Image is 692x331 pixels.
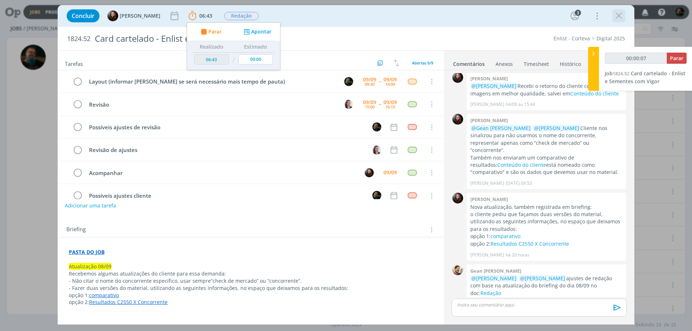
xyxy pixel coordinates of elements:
[480,290,501,296] a: Redação
[192,41,231,53] th: Realizado
[69,292,433,299] p: opção 1:
[372,146,381,155] img: C
[470,75,508,82] b: [PERSON_NAME]
[365,82,374,86] div: 09:30
[86,191,365,200] div: Possíveis ajustes cliente
[470,82,622,97] p: Recebi o retorno do cliente com as imagens em melhor qualidade, salvei em
[236,41,275,53] th: Estimado
[470,233,622,240] p: opção 1:
[344,77,353,86] img: M
[470,211,622,233] p: o cliente pediu que façamos duas versões do material, utilizando as seguintes informações, no esp...
[471,82,516,89] span: @[PERSON_NAME]
[559,57,581,68] a: Histórico
[69,285,433,292] p: - Fazer duas versões do material, utilizando as seguintes informações, no espaço que deixamos par...
[86,123,365,132] div: Possíveis ajustes de revisão
[470,196,508,202] b: [PERSON_NAME]
[92,30,390,48] div: Card cartelado - Enlist e Sementes com Vigor
[452,114,463,125] img: E
[534,125,579,131] span: @[PERSON_NAME]
[372,191,381,200] img: M
[394,60,399,66] img: arrow-down-up.svg
[69,270,433,277] p: Recebemos algumas atualizações do cliente para essa demanda:
[211,277,302,284] span: “check de mercado” ou “concorrente”.
[453,57,485,68] a: Comentários
[199,28,222,36] button: Parar
[86,77,337,86] div: Layout (informar [PERSON_NAME] se será necessário mais tempo de pauta)
[383,77,397,82] div: 09/09
[107,10,160,21] button: E[PERSON_NAME]
[470,240,622,247] p: opção 2:
[86,146,365,155] div: Revisão de ajustes
[371,144,382,155] button: C
[372,122,381,131] img: M
[187,10,214,22] button: 06:43
[506,101,535,108] span: 04/09 às 15:44
[575,10,581,16] div: 3
[470,101,504,108] p: [PERSON_NAME]
[69,249,105,255] strong: PASTA DO JOB
[596,35,625,42] a: Digital 2025
[67,9,99,22] button: Concluir
[199,12,212,19] span: 06:43
[496,61,513,68] div: Anexos
[470,252,504,258] p: [PERSON_NAME]
[470,275,622,297] p: ajustes de redação com base na atualização do briefing do dia 08/09 no doc:
[470,125,622,154] p: Cliente nos sinalizou para não usarmos o nome do concorrente, representar apenas como “check de m...
[364,167,374,178] button: E
[412,60,433,66] span: Abertas 6/9
[86,100,337,109] div: Revisão
[58,5,634,325] div: dialog
[605,70,686,85] span: Card cartelado - Enlist e Sementes com Vigor
[231,53,237,67] td: /
[491,240,569,247] a: Resultados C2550 X Concorrente
[506,252,529,258] span: há 20 horas
[491,233,520,240] a: comparativo
[89,292,119,299] a: comparativo
[242,28,272,36] button: Apontar
[107,10,118,21] img: E
[613,70,629,77] span: 1824.52
[379,79,381,84] span: --
[605,70,686,85] a: Job1824.52Card cartelado - Enlist e Sementes com Vigor
[208,29,222,34] span: Parar
[69,277,433,285] p: - Não citar o nome do concorrente específico, usar sempre
[66,225,86,234] span: Briefing
[452,193,463,203] img: E
[67,35,90,43] span: 1824.52
[120,13,160,18] span: [PERSON_NAME]
[452,72,463,83] img: E
[379,102,381,107] span: --
[371,122,382,133] button: M
[506,180,532,187] span: [DATE] 09:53
[554,35,590,42] a: Enlist - Corteva
[471,125,531,131] span: @Gean [PERSON_NAME]
[365,105,374,109] div: 15:00
[69,263,111,270] span: Atualização 08/09
[363,100,376,105] div: 09/09
[89,299,168,305] a: Resultados C2550 X Concorrente
[383,100,397,105] div: 09/09
[65,199,116,212] button: Adicionar uma tarefa
[344,100,353,109] img: C
[470,268,521,274] b: Gean [PERSON_NAME]
[470,203,622,211] p: Nova atualização, também registrada em briefing:
[670,55,683,62] span: Parar
[363,77,376,82] div: 09/09
[667,53,687,64] button: Parar
[224,12,259,20] span: Redação
[471,275,516,282] span: @[PERSON_NAME]
[520,275,565,282] span: @[PERSON_NAME]
[470,117,508,124] b: [PERSON_NAME]
[570,90,619,97] a: Conteúdo do cliente
[65,59,83,67] span: Tarefas
[187,22,280,70] ul: 06:43
[452,264,463,275] img: G
[470,180,504,187] p: [PERSON_NAME]
[224,12,259,21] button: Redação
[385,105,395,109] div: 16:15
[343,76,354,87] button: M
[385,82,395,86] div: 14:00
[497,161,546,168] a: Conteúdo do cliente
[523,57,549,68] a: Timesheet
[371,190,382,201] button: M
